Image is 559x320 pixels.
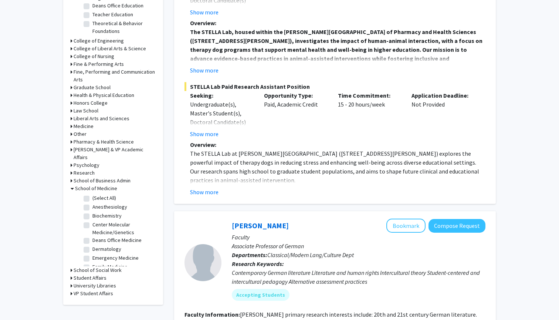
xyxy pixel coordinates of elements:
div: Paid, Academic Credit [258,91,332,138]
h3: University Libraries [74,282,116,290]
strong: Overview: [190,141,216,148]
h3: School of Business Admin [74,177,131,185]
div: Undergraduate(s), Master's Student(s), Doctoral Candidate(s) (PhD, MD, DMD, PharmD, etc.), Postdo... [190,100,253,171]
label: Anesthesiology [92,203,127,211]
label: Deans Office Medicine [92,236,142,244]
h3: College of Liberal Arts & Science [74,45,146,53]
iframe: Chat [6,287,31,314]
h3: [PERSON_NAME] & VP Academic Affairs [74,146,156,161]
strong: The STELLA Lab, housed within the [PERSON_NAME][GEOGRAPHIC_DATA] of Pharmacy and Health Sciences ... [190,28,484,89]
h3: Research [74,169,95,177]
label: Biochemistry [92,212,122,220]
h3: Other [74,130,87,138]
p: Faculty [232,233,485,242]
span: STELLA Lab Paid Research Assistant Position [184,82,485,91]
label: Dermatology [92,245,121,253]
label: Emergency Medicine [92,254,139,262]
h3: College of Nursing [74,53,114,60]
p: The STELLA Lab at [PERSON_NAME][GEOGRAPHIC_DATA] ([STREET_ADDRESS][PERSON_NAME]) explores the pow... [190,149,485,185]
strong: Overview: [190,19,216,27]
p: Opportunity Type: [264,91,327,100]
h3: Law School [74,107,98,115]
a: [PERSON_NAME] [232,221,289,230]
button: Compose Request to Nicole Coleman [428,219,485,233]
h3: School of Social Work [74,266,122,274]
div: Contemporary German literature Literature and human rights Intercultural theory Student-centered ... [232,268,485,286]
label: (Select All) [92,194,116,202]
h3: Fine & Performing Arts [74,60,124,68]
h3: Honors College [74,99,108,107]
button: Show more [190,8,218,17]
h3: School of Medicine [75,185,117,192]
b: Faculty Information: [184,311,240,318]
label: Center Molecular Medicine/Genetics [92,221,154,236]
h3: Student Affairs [74,274,106,282]
h3: Health & Physical Education [74,91,134,99]
h3: Psychology [74,161,99,169]
p: Associate Professor of German [232,242,485,250]
h3: Fine, Performing and Communication Arts [74,68,156,84]
label: Teacher Education [92,11,133,18]
p: Seeking: [190,91,253,100]
b: Departments: [232,251,267,259]
label: Theoretical & Behavior Foundations [92,20,154,35]
button: Show more [190,66,218,75]
h3: College of Engineering [74,37,124,45]
h3: Liberal Arts and Sciences [74,115,129,122]
button: Show more [190,188,218,196]
button: Add Nicole Coleman to Bookmarks [386,219,426,233]
button: Show more [190,129,218,138]
h3: Graduate School [74,84,111,91]
label: Family Medicine [92,263,128,271]
div: Not Provided [406,91,480,138]
h3: VP Student Affairs [74,290,113,297]
h3: Pharmacy & Health Science [74,138,134,146]
div: 15 - 20 hours/week [332,91,406,138]
b: Research Keywords: [232,260,284,267]
h3: Medicine [74,122,94,130]
label: Deans Office Education [92,2,143,10]
span: Classical/Modern Lang/Culture Dept [267,251,354,259]
p: Time Commitment: [338,91,401,100]
mat-chip: Accepting Students [232,289,289,301]
p: Application Deadline: [411,91,474,100]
